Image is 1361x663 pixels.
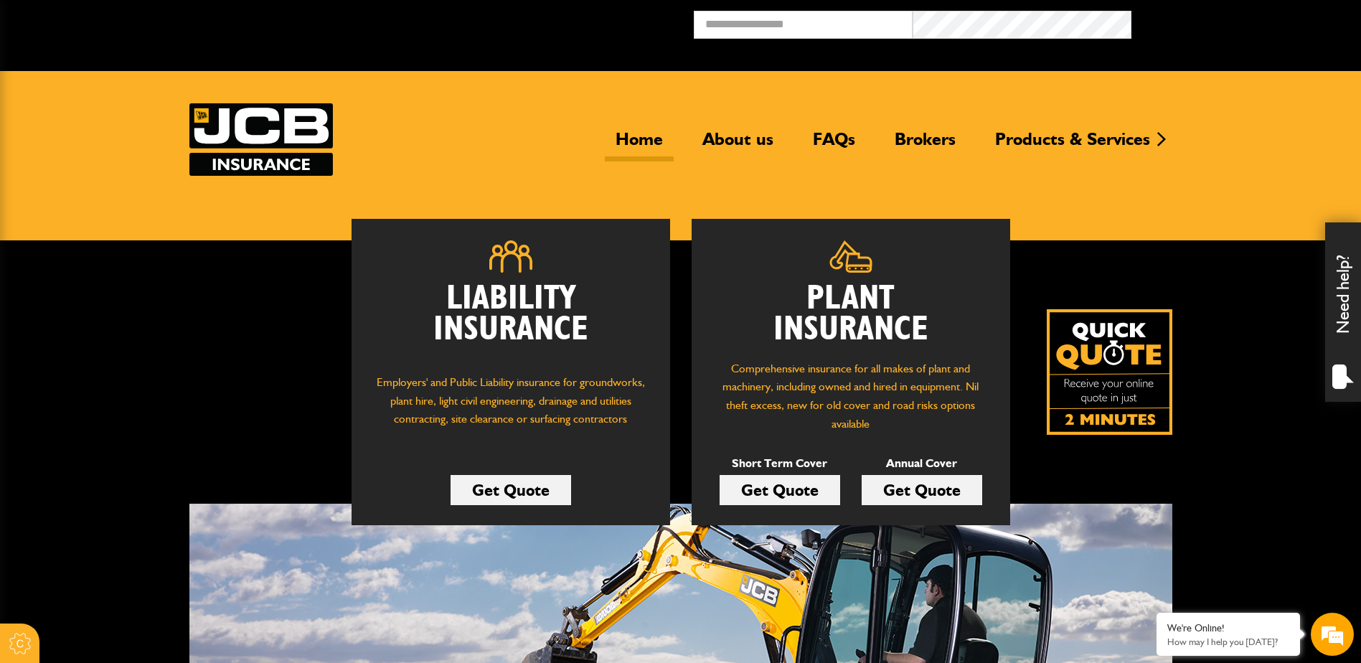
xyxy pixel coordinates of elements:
[692,128,784,161] a: About us
[451,475,571,505] a: Get Quote
[1167,636,1289,647] p: How may I help you today?
[720,475,840,505] a: Get Quote
[884,128,966,161] a: Brokers
[1047,309,1172,435] a: Get your insurance quote isn just 2-minutes
[189,103,333,176] img: JCB Insurance Services logo
[1047,309,1172,435] img: Quick Quote
[862,475,982,505] a: Get Quote
[713,283,989,345] h2: Plant Insurance
[720,454,840,473] p: Short Term Cover
[713,359,989,433] p: Comprehensive insurance for all makes of plant and machinery, including owned and hired in equipm...
[802,128,866,161] a: FAQs
[1131,11,1350,33] button: Broker Login
[373,283,649,359] h2: Liability Insurance
[1167,622,1289,634] div: We're Online!
[189,103,333,176] a: JCB Insurance Services
[862,454,982,473] p: Annual Cover
[373,373,649,442] p: Employers' and Public Liability insurance for groundworks, plant hire, light civil engineering, d...
[984,128,1161,161] a: Products & Services
[605,128,674,161] a: Home
[1325,222,1361,402] div: Need help?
